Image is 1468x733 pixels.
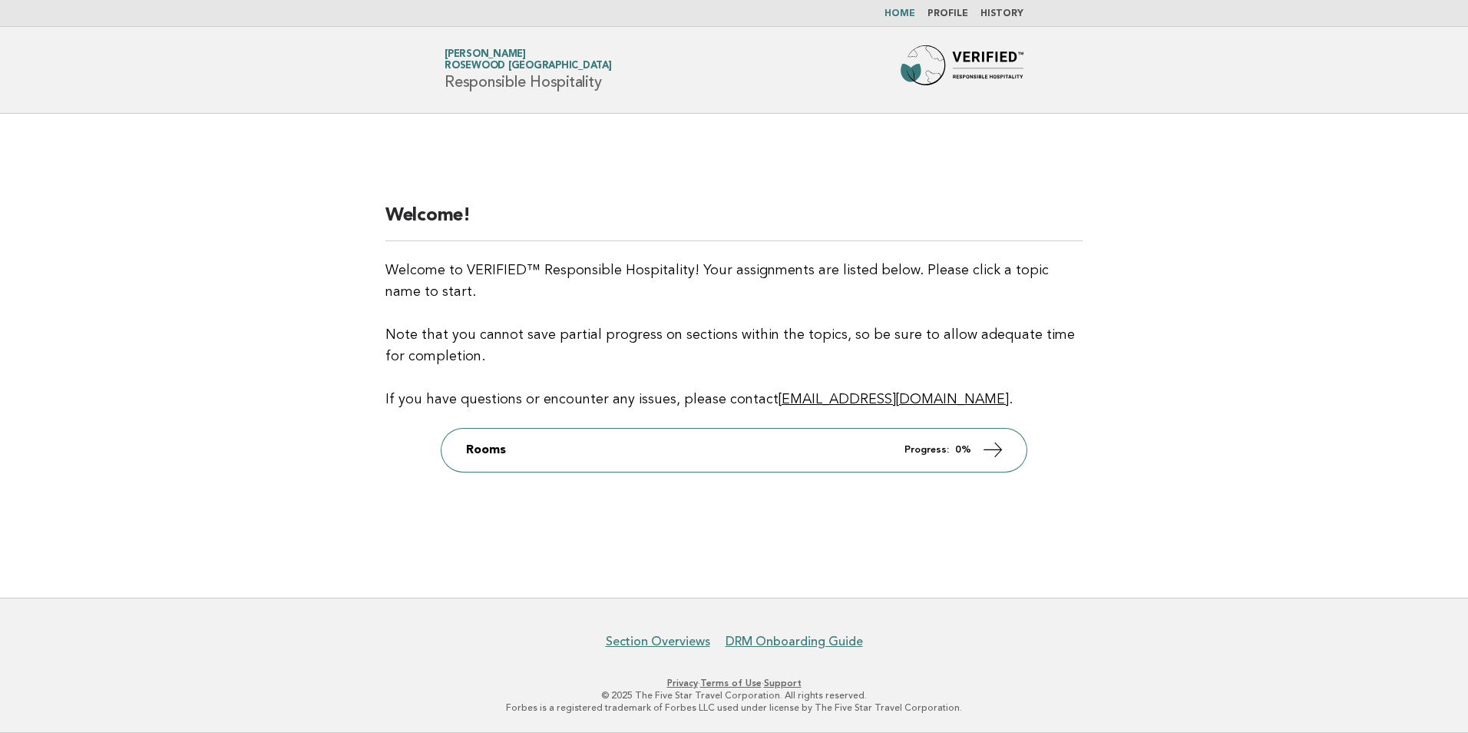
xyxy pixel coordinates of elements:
[901,45,1023,95] img: Forbes Travel Guide
[264,677,1204,689] p: · ·
[904,445,949,455] em: Progress:
[445,61,612,71] span: Rosewood [GEOGRAPHIC_DATA]
[385,204,1083,241] h2: Welcome!
[927,9,968,18] a: Profile
[700,678,762,688] a: Terms of Use
[606,634,710,649] a: Section Overviews
[779,393,1009,406] a: [EMAIL_ADDRESS][DOMAIN_NAME]
[980,9,1023,18] a: History
[264,689,1204,701] p: © 2025 The Five Star Travel Corporation. All rights reserved.
[264,701,1204,714] p: Forbes is a registered trademark of Forbes LLC used under license by The Five Star Travel Corpora...
[667,678,698,688] a: Privacy
[445,49,612,71] a: [PERSON_NAME]Rosewood [GEOGRAPHIC_DATA]
[726,634,863,649] a: DRM Onboarding Guide
[884,9,915,18] a: Home
[445,50,612,90] h1: Responsible Hospitality
[441,429,1027,472] a: Rooms Progress: 0%
[764,678,802,688] a: Support
[955,445,971,455] strong: 0%
[385,260,1083,410] p: Welcome to VERIFIED™ Responsible Hospitality! Your assignments are listed below. Please click a t...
